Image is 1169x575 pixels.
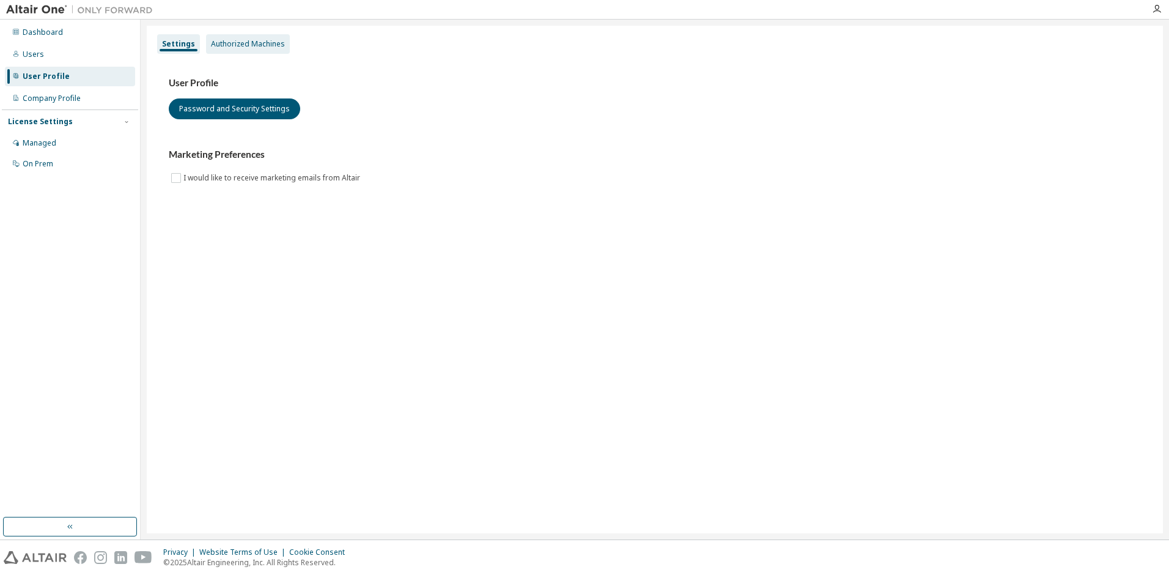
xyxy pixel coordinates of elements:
div: License Settings [8,117,73,127]
div: Website Terms of Use [199,547,289,557]
button: Password and Security Settings [169,98,300,119]
p: © 2025 Altair Engineering, Inc. All Rights Reserved. [163,557,352,568]
h3: User Profile [169,77,1141,89]
img: instagram.svg [94,551,107,564]
div: User Profile [23,72,70,81]
div: Managed [23,138,56,148]
div: Dashboard [23,28,63,37]
div: Privacy [163,547,199,557]
div: Users [23,50,44,59]
img: facebook.svg [74,551,87,564]
div: Settings [162,39,195,49]
label: I would like to receive marketing emails from Altair [183,171,363,185]
div: Cookie Consent [289,547,352,557]
h3: Marketing Preferences [169,149,1141,161]
img: Altair One [6,4,159,16]
div: Company Profile [23,94,81,103]
div: On Prem [23,159,53,169]
img: linkedin.svg [114,551,127,564]
img: altair_logo.svg [4,551,67,564]
img: youtube.svg [135,551,152,564]
div: Authorized Machines [211,39,285,49]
